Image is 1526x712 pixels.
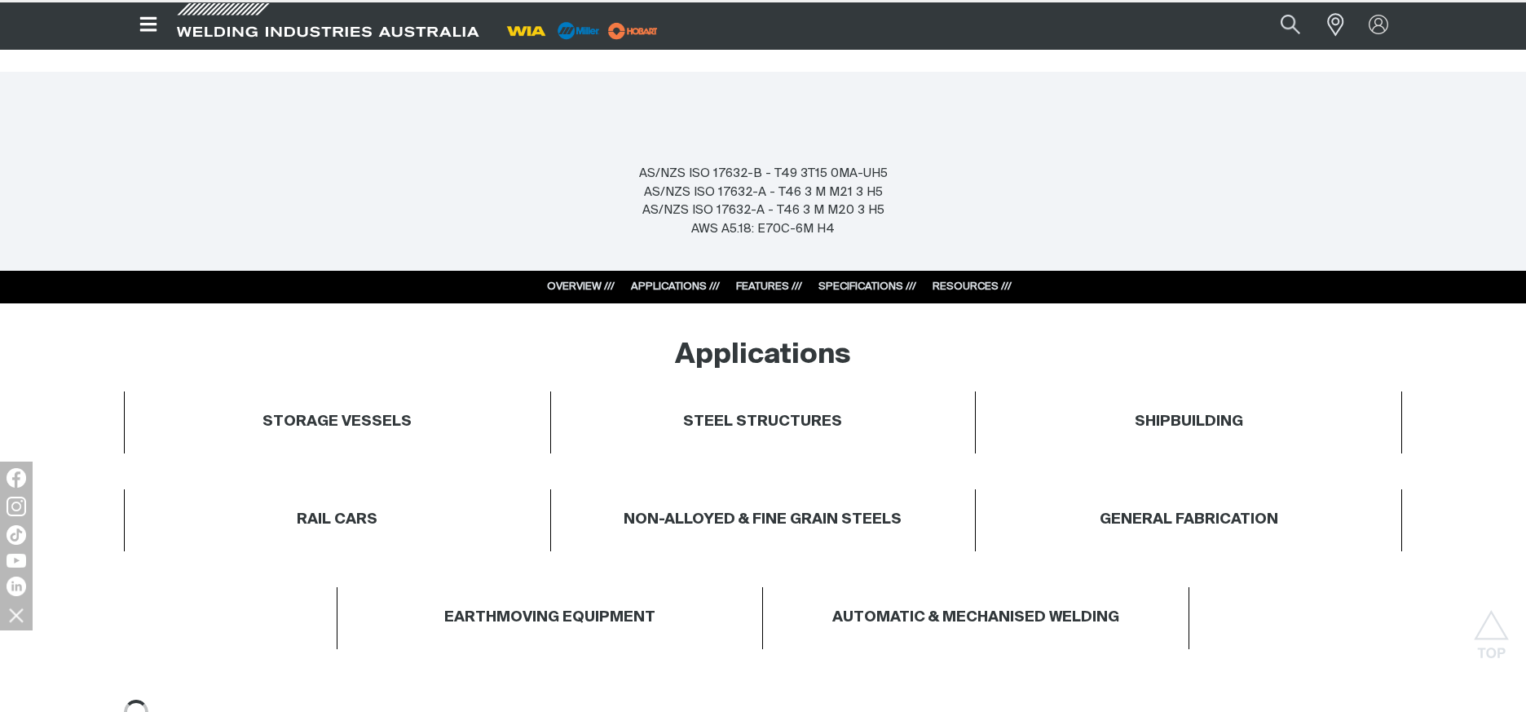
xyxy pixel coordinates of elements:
[444,608,655,627] h4: EARTHMOVING EQUIPMENT
[1242,7,1318,43] input: Product name or item number...
[7,554,26,568] img: YouTube
[547,281,615,292] a: OVERVIEW ///
[7,497,26,516] img: Instagram
[297,511,377,529] h4: RAIL CARS
[7,468,26,488] img: Facebook
[603,19,663,43] img: miller
[818,281,916,292] a: SPECIFICATIONS ///
[736,281,802,292] a: FEATURES ///
[675,338,851,374] h2: Applications
[832,608,1119,627] h4: AUTOMATIC & MECHANISED WELDING
[933,281,1012,292] a: RESOURCES ///
[1263,7,1318,43] button: Search products
[7,525,26,545] img: TikTok
[262,413,412,431] h4: STORAGE VESSELS
[984,511,1393,529] h4: GENERAL FABRICATION
[603,24,663,37] a: miller
[639,165,888,238] div: AS/NZS ISO 17632-B - T49 3T15 0MA-UH5 AS/NZS ISO 17632-A - T46 3 M M21 3 H5 AS/NZS ISO 17632-A - ...
[631,281,720,292] a: APPLICATIONS ///
[2,601,30,629] img: hide socials
[984,413,1393,431] h4: SHIPBUILDING
[683,413,842,431] h4: STEEL STRUCTURES
[7,577,26,596] img: LinkedIn
[624,511,902,529] h4: NON-ALLOYED & FINE GRAIN STEELS
[1473,610,1510,647] button: Scroll to top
